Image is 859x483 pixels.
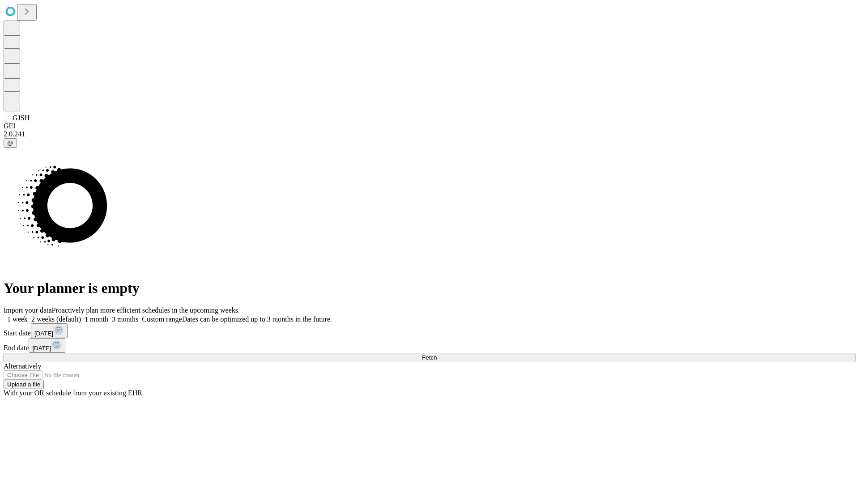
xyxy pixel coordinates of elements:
span: Proactively plan more efficient schedules in the upcoming weeks. [52,306,240,314]
span: Fetch [422,354,437,361]
span: 1 week [7,315,28,323]
button: Upload a file [4,380,44,389]
span: [DATE] [34,330,53,337]
span: 2 weeks (default) [31,315,81,323]
button: @ [4,138,17,148]
span: 1 month [85,315,108,323]
div: GEI [4,122,855,130]
span: Import your data [4,306,52,314]
div: End date [4,338,855,353]
span: Alternatively [4,362,41,370]
span: Custom range [142,315,182,323]
button: [DATE] [29,338,65,353]
span: GJSH [13,114,30,122]
button: Fetch [4,353,855,362]
h1: Your planner is empty [4,280,855,297]
div: Start date [4,323,855,338]
div: 2.0.241 [4,130,855,138]
span: @ [7,140,13,146]
span: Dates can be optimized up to 3 months in the future. [182,315,332,323]
span: With your OR schedule from your existing EHR [4,389,142,397]
button: [DATE] [31,323,68,338]
span: [DATE] [32,345,51,352]
span: 3 months [112,315,138,323]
